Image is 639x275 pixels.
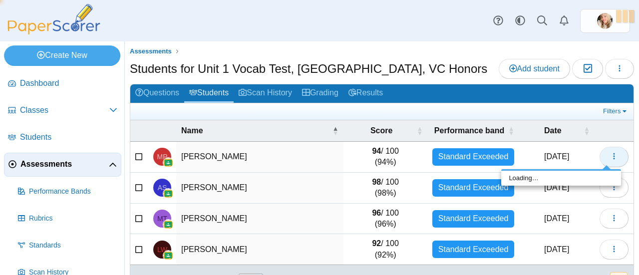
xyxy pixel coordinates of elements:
a: Grading [297,84,343,103]
span: Date [524,125,582,136]
span: Students [20,132,117,143]
td: [PERSON_NAME] [176,173,343,204]
b: 98 [372,178,381,186]
a: Assessments [4,153,121,177]
img: googleClassroom-logo.png [163,189,173,199]
b: 94 [372,147,381,155]
td: [PERSON_NAME] [176,234,343,265]
span: Leilani Williams [157,246,167,253]
span: Maral Paydar [157,153,168,160]
td: / 100 (96%) [343,204,428,235]
b: 96 [372,209,381,217]
td: / 100 (92%) [343,234,428,265]
span: Performance band [432,125,506,136]
span: Rubrics [29,214,117,224]
span: Score : Activate to sort [416,126,422,136]
a: Results [343,84,388,103]
a: Questions [130,84,184,103]
a: Standards [14,234,121,258]
img: googleClassroom-logo.png [163,251,173,261]
span: Performance Bands [29,187,117,197]
b: 92 [372,239,381,248]
a: Performance Bands [14,180,121,204]
span: Score [348,125,415,136]
a: ps.HV3yfmwQcamTYksb [580,9,630,33]
a: PaperScorer [4,27,104,36]
span: Rachelle Friberg [597,13,613,29]
td: [PERSON_NAME] [176,204,343,235]
span: Name [181,125,330,136]
span: Date : Activate to sort [584,126,590,136]
span: Add student [509,64,560,73]
span: Assessments [20,159,109,170]
img: PaperScorer [4,4,104,34]
span: Anna Sorokoumov [158,184,167,191]
span: Standards [29,241,117,251]
span: Classes [20,105,109,116]
div: Standard Exceeded [432,148,514,166]
a: Classes [4,99,121,123]
div: Standard Exceeded [432,241,514,258]
span: Performance band : Activate to sort [508,126,514,136]
span: Assessments [130,47,172,55]
a: Scan History [234,84,297,103]
time: Sep 18, 2025 at 3:06 PM [544,245,569,254]
a: Alerts [553,10,575,32]
a: Dashboard [4,72,121,96]
time: Sep 18, 2025 at 2:18 PM [544,214,569,223]
div: Standard Exceeded [432,210,514,228]
td: / 100 (98%) [343,173,428,204]
h1: Students for Unit 1 Vocab Test, [GEOGRAPHIC_DATA], VC Honors [130,60,487,77]
div: Standard Exceeded [432,179,514,197]
div: Loading… [501,171,621,186]
span: Name : Activate to invert sorting [332,126,338,136]
img: ps.HV3yfmwQcamTYksb [597,13,613,29]
td: [PERSON_NAME] [176,142,343,173]
span: Matthew Tolentino [157,215,167,222]
a: Filters [601,106,631,116]
img: googleClassroom-logo.png [163,158,173,168]
a: Rubrics [14,207,121,231]
a: Students [184,84,234,103]
td: / 100 (94%) [343,142,428,173]
img: googleClassroom-logo.png [163,220,173,230]
a: Students [4,126,121,150]
a: Assessments [127,45,174,58]
time: Sep 18, 2025 at 2:29 PM [544,183,569,192]
a: Add student [499,59,570,79]
time: Sep 18, 2025 at 2:10 PM [544,152,569,161]
a: Create New [4,45,120,65]
span: Dashboard [20,78,117,89]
